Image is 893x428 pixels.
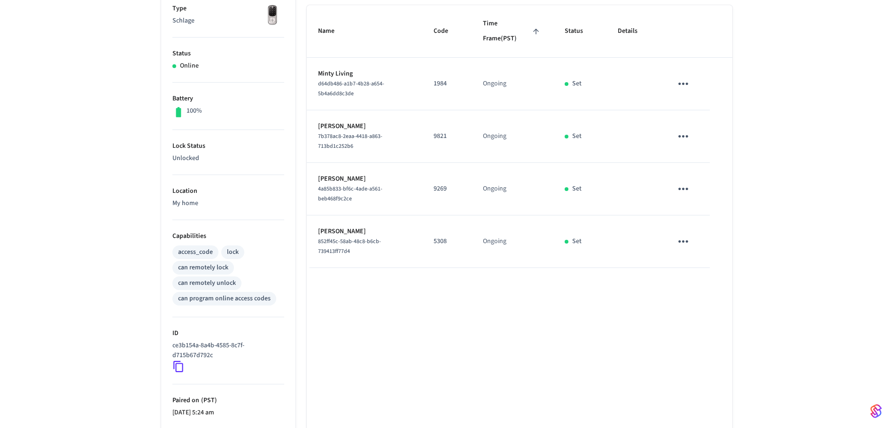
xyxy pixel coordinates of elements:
[870,404,882,419] img: SeamLogoGradient.69752ec5.svg
[472,163,553,215] td: Ongoing
[172,199,284,208] p: My home
[172,16,284,26] p: Schlage
[434,131,460,141] p: 9821
[572,184,582,194] p: Set
[318,132,382,150] span: 7b378ac8-2eaa-4418-a863-713bd1c252b6
[172,329,284,338] p: ID
[186,106,202,116] p: 100%
[318,185,382,203] span: 4a85b833-bf6c-4ade-a561-beb468f9c2ce
[318,69,411,79] p: Minty Living
[572,131,582,141] p: Set
[172,4,284,14] p: Type
[172,94,284,104] p: Battery
[178,247,213,257] div: access_code
[307,5,732,268] table: sticky table
[172,141,284,151] p: Lock Status
[472,110,553,163] td: Ongoing
[227,247,239,257] div: lock
[172,186,284,196] p: Location
[318,24,347,38] span: Name
[318,174,411,184] p: [PERSON_NAME]
[434,184,460,194] p: 9269
[172,408,284,418] p: [DATE] 5:24 am
[565,24,595,38] span: Status
[172,49,284,59] p: Status
[472,215,553,268] td: Ongoing
[318,227,411,237] p: [PERSON_NAME]
[178,294,271,304] div: can program online access codes
[318,237,381,255] span: 852ff45c-58ab-48c8-b6cb-739413ff77d4
[172,231,284,241] p: Capabilities
[472,58,553,110] td: Ongoing
[572,79,582,89] p: Set
[172,341,280,360] p: ce3b154a-8a4b-4585-8c7f-d715b67d792c
[199,396,217,405] span: ( PST )
[172,153,284,163] p: Unlocked
[318,122,411,131] p: [PERSON_NAME]
[172,396,284,405] p: Paired on
[434,24,460,38] span: Code
[434,237,460,246] p: 5308
[178,263,228,273] div: can remotely lock
[318,80,384,98] span: d64db486-a1b7-4b28-a654-5b4a6dd8c3de
[483,16,542,46] span: Time Frame(PST)
[178,278,236,288] div: can remotely unlock
[618,24,650,38] span: Details
[434,79,460,89] p: 1984
[572,237,582,246] p: Set
[261,4,284,27] img: Yale Assure Touchscreen Wifi Smart Lock, Satin Nickel, Front
[180,61,199,71] p: Online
